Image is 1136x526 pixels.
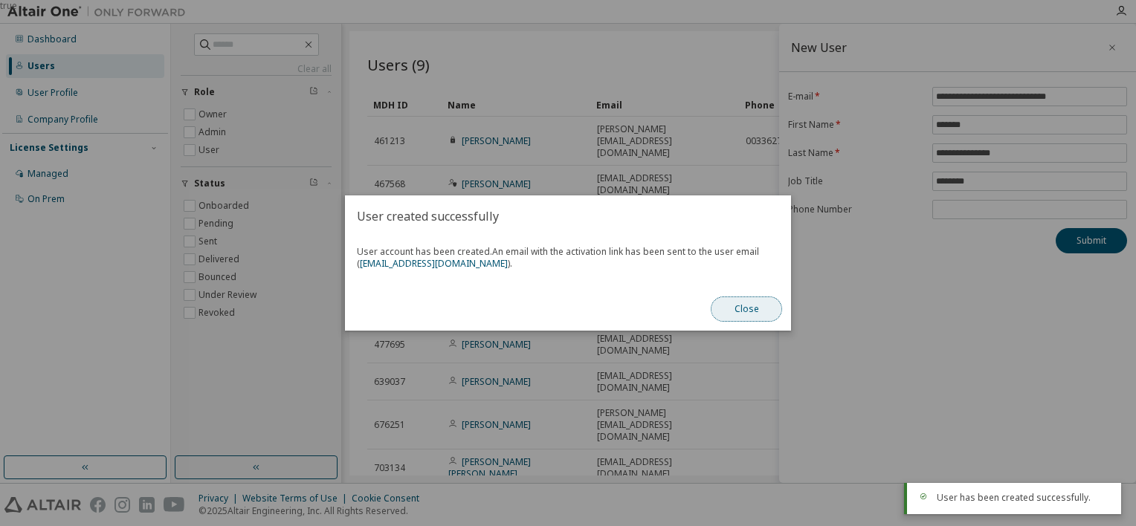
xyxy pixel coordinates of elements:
[937,492,1109,504] div: User has been created successfully.
[357,246,779,270] span: User account has been created.
[357,245,759,270] span: An email with the activation link has been sent to the user email ( ).
[711,296,782,322] button: Close
[360,257,508,270] a: [EMAIL_ADDRESS][DOMAIN_NAME]
[345,195,791,237] h2: User created successfully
